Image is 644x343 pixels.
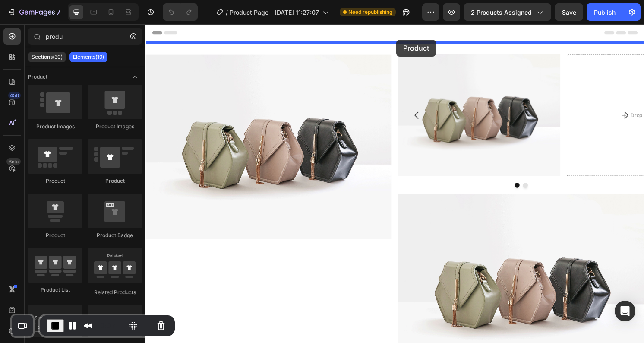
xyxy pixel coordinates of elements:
div: Product Images [28,123,82,130]
button: Save [555,3,583,21]
span: Save [562,9,576,16]
span: Toggle open [128,70,142,84]
span: Product [28,73,47,81]
span: 2 products assigned [471,8,532,17]
button: 2 products assigned [464,3,551,21]
div: Open Intercom Messenger [615,301,635,321]
button: Publish [587,3,623,21]
div: Product List [28,286,82,294]
button: 7 [3,3,64,21]
div: Publish [594,8,616,17]
p: 7 [57,7,60,17]
div: Product Images [88,123,142,130]
p: Sections(30) [32,54,63,60]
input: Search Sections & Elements [28,28,142,45]
div: Product [88,177,142,185]
span: Product Page - [DATE] 11:27:07 [230,8,319,17]
div: Product [28,232,82,239]
div: Related Products [88,289,142,296]
div: 450 [8,92,21,99]
span: Need republishing [348,8,392,16]
div: Beta [6,158,21,165]
div: Product Badge [88,232,142,239]
iframe: Design area [145,24,644,343]
div: Undo/Redo [163,3,198,21]
div: Product [28,177,82,185]
p: Elements(19) [73,54,104,60]
span: / [226,8,228,17]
